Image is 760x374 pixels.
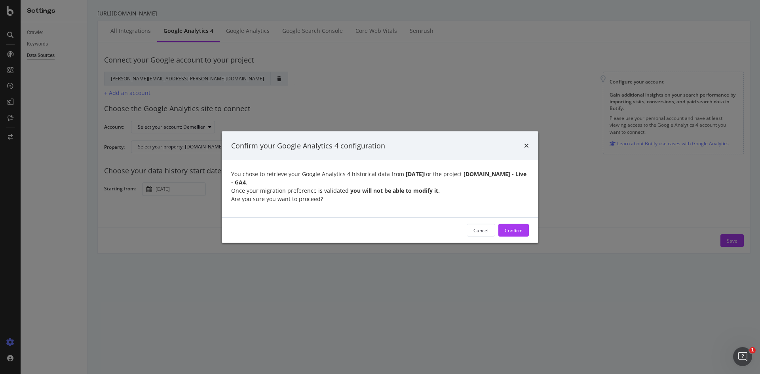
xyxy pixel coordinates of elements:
strong: [DOMAIN_NAME] - Live - GA4 [231,170,526,186]
div: You chose to retrieve your Google Analytics 4 historical data from for the project . Once your mi... [231,170,529,203]
div: Confirm [505,227,522,234]
strong: [DATE] [404,170,424,178]
div: modal [222,131,538,243]
strong: you will not be able to modify it. [350,187,440,194]
div: Confirm your Google Analytics 4 configuration [231,140,385,151]
div: Cancel [473,227,488,234]
div: times [524,140,529,151]
button: Cancel [467,224,495,237]
button: Confirm [498,224,529,237]
iframe: Intercom live chat [733,347,752,366]
span: 1 [749,347,756,353]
